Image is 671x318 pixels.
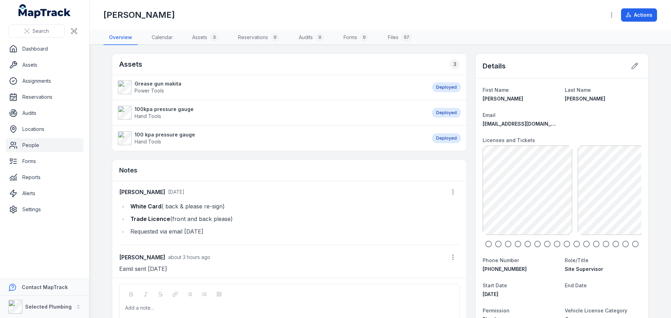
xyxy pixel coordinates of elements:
[135,88,164,94] span: Power Tools
[450,59,460,69] div: 3
[135,80,181,87] strong: Grease gun makita
[483,121,567,127] span: [EMAIL_ADDRESS][DOMAIN_NAME]
[483,87,509,93] span: First Name
[565,87,591,93] span: Last Name
[103,30,138,45] a: Overview
[168,189,185,195] time: 8/20/2025, 1:22:45 PM
[483,257,519,263] span: Phone Number
[168,254,210,260] time: 9/1/2025, 11:27:00 AM
[271,33,279,42] div: 0
[565,308,627,313] span: Vehicle License Category
[8,24,65,38] button: Search
[118,80,425,94] a: Grease gun makitaPower Tools
[432,108,461,118] div: Deployed
[6,58,84,72] a: Assets
[128,227,460,236] li: Requested via email [DATE]
[565,257,589,263] span: Role/Title
[210,33,218,42] div: 3
[6,106,84,120] a: Audits
[130,215,170,222] strong: Trade Licence
[6,170,84,184] a: Reports
[119,165,137,175] h3: Notes
[360,33,368,42] div: 0
[293,30,330,45] a: Audits0
[119,253,165,261] strong: [PERSON_NAME]
[135,139,161,145] span: Hand Tools
[146,30,178,45] a: Calendar
[6,42,84,56] a: Dashboard
[6,138,84,152] a: People
[432,82,461,92] div: Deployed
[432,133,461,143] div: Deployed
[168,254,210,260] span: about 3 hours ago
[565,266,603,272] span: Site Supervisor
[103,9,175,21] h1: [PERSON_NAME]
[483,112,496,118] span: Email
[483,291,498,297] span: [DATE]
[316,33,324,42] div: 0
[135,106,194,113] strong: 100kpa pressure gauge
[565,96,605,102] span: [PERSON_NAME]
[401,33,412,42] div: 57
[119,264,460,274] p: Eamil sent [DATE]
[338,30,374,45] a: Forms0
[119,59,142,69] h2: Assets
[128,201,460,211] li: ( back & please re-sign)
[621,8,657,22] button: Actions
[6,122,84,136] a: Locations
[6,90,84,104] a: Reservations
[33,28,49,35] span: Search
[483,282,507,288] span: Start Date
[232,30,285,45] a: Reservations0
[187,30,224,45] a: Assets3
[6,186,84,200] a: Alerts
[483,61,506,71] h2: Details
[119,188,165,196] strong: [PERSON_NAME]
[25,304,72,310] strong: Selected Plumbing
[118,106,425,120] a: 100kpa pressure gaugeHand Tools
[22,284,68,290] strong: Contact MapTrack
[6,74,84,88] a: Assignments
[19,4,71,18] a: MapTrack
[483,291,498,297] time: 10/16/2017, 12:00:00 AM
[168,189,185,195] span: [DATE]
[135,113,161,119] span: Hand Tools
[483,308,510,313] span: Permission
[483,96,523,102] span: [PERSON_NAME]
[483,266,527,272] span: [PHONE_NUMBER]
[130,203,161,210] strong: White Card
[483,137,535,143] span: Licenses and Tickets
[128,214,460,224] li: (front and back please)
[135,131,195,138] strong: 100 kpa pressure gauge
[6,202,84,216] a: Settings
[118,131,425,145] a: 100 kpa pressure gaugeHand Tools
[6,154,84,168] a: Forms
[565,282,587,288] span: End Date
[382,30,418,45] a: Files57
